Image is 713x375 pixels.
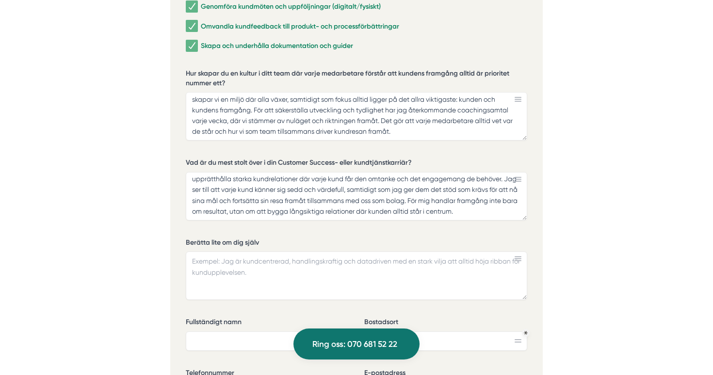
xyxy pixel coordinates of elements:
[524,331,528,335] div: Obligatoriskt
[186,69,527,90] label: Hur skapar du en kultur i ditt team där varje medarbetare förstår att kundens framgång alltid är ...
[186,158,527,170] label: Vad är du mest stolt över i din Customer Success- eller kundtjänstkarriär?
[186,317,349,329] label: Fullständigt namn
[186,21,197,31] input: Omvandla kundfeedback till produkt- och processförbättringar
[186,238,527,250] label: Berätta lite om dig själv
[364,317,527,329] label: Bostadsort
[293,328,420,359] a: Ring oss: 070 681 52 22
[186,2,197,12] input: Genomföra kundmöten och uppföljningar (digitalt/fysiskt)
[186,41,197,51] input: Skapa och underhålla dokumentation och guider
[312,338,397,351] span: Ring oss: 070 681 52 22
